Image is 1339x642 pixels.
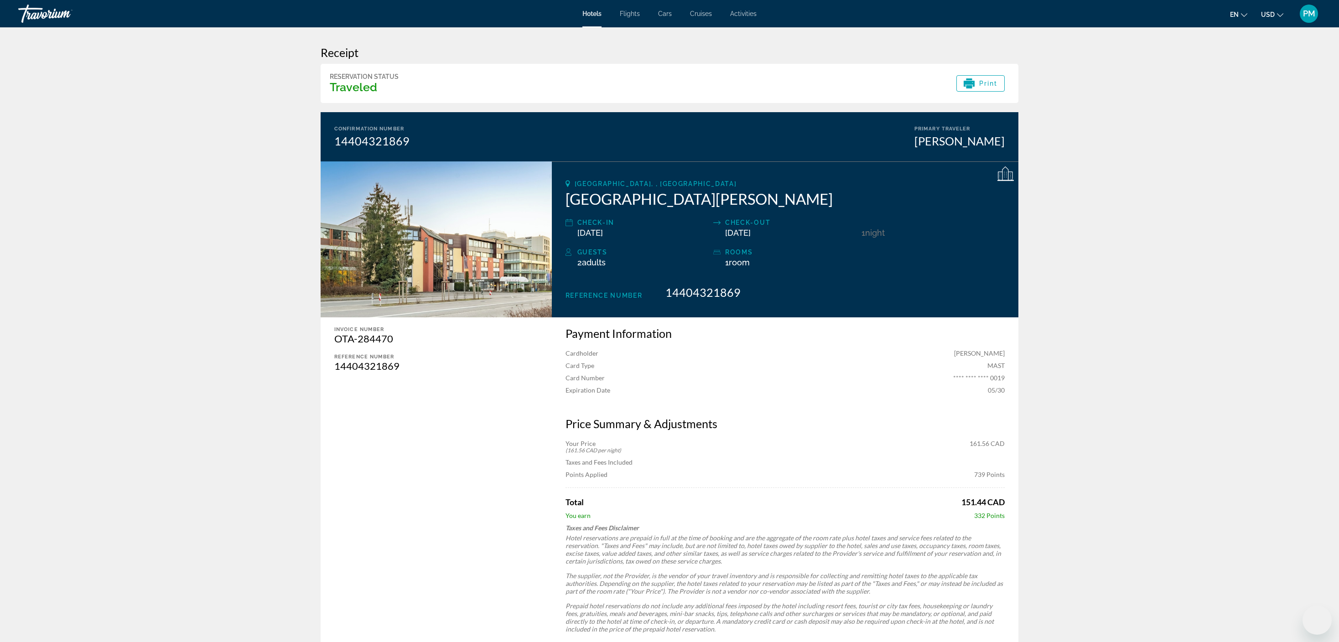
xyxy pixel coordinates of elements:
span: Night [865,228,885,238]
span: 161.56 CAD [970,440,1005,447]
button: User Menu [1297,4,1321,23]
h3: Price Summary & Adjustments [566,417,1005,430]
span: Cardholder [566,349,598,357]
button: Change language [1230,8,1247,21]
p: Prepaid hotel reservations do not include any additional fees imposed by the hotel including reso... [566,602,1005,633]
span: [DATE] [577,228,603,238]
span: 1 [725,258,750,267]
a: Cruises [690,10,712,17]
span: [DATE] [725,228,751,238]
button: Change currency [1261,8,1283,21]
div: Reference number [334,354,534,360]
a: Travorium [18,2,109,26]
span: USD [1261,11,1275,18]
div: Primary Traveler [914,126,1005,132]
div: 14404321869 [334,134,410,148]
p: The supplier, not the Provider, is the vendor of your travel inventory and is responsible for col... [566,572,1005,595]
div: Check-in [577,217,709,228]
a: Activities [730,10,757,17]
span: 739 Points [974,471,1005,478]
img: PLAZA Hotel Föhr am Bodensee [321,161,552,317]
span: MAST [987,362,1005,369]
div: [PERSON_NAME] [914,134,1005,148]
span: 151.44 CAD [961,497,1005,507]
span: Card Type [566,362,594,369]
button: Print [956,75,1005,92]
span: [PERSON_NAME] [954,349,1005,357]
span: 05/30 [988,386,1005,394]
a: Flights [620,10,640,17]
h3: Payment Information [566,326,1005,340]
div: rooms [725,247,856,258]
a: Hotels [582,10,602,17]
span: Expiration Date [566,386,610,394]
span: Your Price [566,440,596,447]
span: Print [979,80,998,87]
h2: [GEOGRAPHIC_DATA][PERSON_NAME] [566,190,1005,208]
span: PM [1303,9,1315,18]
span: 2 [577,258,606,267]
span: (161.56 CAD per night) [566,447,621,454]
span: Reference Number [566,292,643,299]
span: Total [566,497,584,507]
div: Reservation Status [330,73,399,80]
span: You earn [566,512,591,519]
div: Invoice Number [334,326,534,332]
h3: Receipt [321,46,1018,59]
span: Adults [582,258,606,267]
p: Hotel reservations are prepaid in full at the time of booking and are the aggregate of the room r... [566,534,1005,565]
span: Card Number [566,374,605,382]
p: Taxes and Fees Disclaimer [566,524,1005,532]
div: Check-out [725,217,856,228]
div: 14404321869 [334,360,534,372]
div: Confirmation Number [334,126,410,132]
span: Room [729,258,750,267]
span: 1 [862,228,865,238]
span: 14404321869 [665,285,741,299]
span: 332 Points [974,512,1005,519]
div: OTA-284470 [334,332,534,345]
span: Taxes and Fees Included [566,458,633,466]
span: [GEOGRAPHIC_DATA], , [GEOGRAPHIC_DATA] [575,180,737,187]
h3: Traveled [330,80,399,94]
div: Guests [577,247,709,258]
span: Points Applied [566,471,607,478]
a: Cars [658,10,672,17]
iframe: Кнопка запуска окна обмена сообщениями [1303,606,1332,635]
span: en [1230,11,1239,18]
